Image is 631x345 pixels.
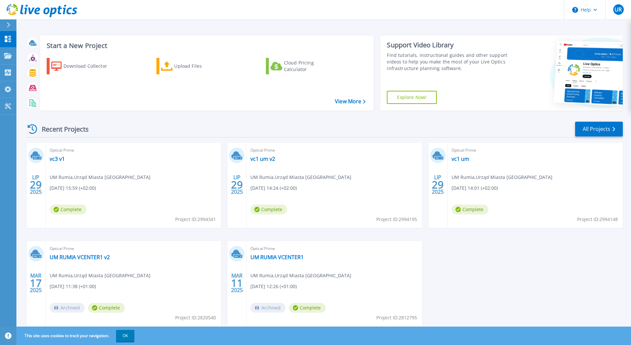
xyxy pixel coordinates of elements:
a: vc1 um [452,156,469,162]
a: View More [335,98,365,105]
span: This site uses cookies to track your navigation. [18,330,134,342]
a: All Projects [575,122,623,136]
div: Find tutorials, instructional guides and other support videos to help you make the most of your L... [387,52,510,72]
span: UR [615,7,622,12]
span: Project ID: 2994195 [376,216,417,223]
span: Optical Prime [50,147,217,154]
span: 11 [231,280,243,286]
a: Upload Files [156,58,230,74]
span: [DATE] 15:59 (+02:00) [50,185,96,192]
div: Cloud Pricing Calculator [284,60,337,73]
div: Download Collector [63,60,116,73]
span: UM Rumia , Urząd Miasta [GEOGRAPHIC_DATA] [250,174,351,181]
a: UM RUMIA VCENTER1 [250,254,304,260]
span: Project ID: 2812795 [376,314,417,321]
span: Project ID: 2994341 [175,216,216,223]
div: LIP 2025 [30,173,42,197]
button: OK [116,330,134,342]
span: Complete [289,303,326,313]
span: UM Rumia , Urząd Miasta [GEOGRAPHIC_DATA] [50,174,151,181]
span: UM Rumia , Urząd Miasta [GEOGRAPHIC_DATA] [250,272,351,279]
a: vc3 v1 [50,156,65,162]
span: Project ID: 2820540 [175,314,216,321]
span: Optical Prime [452,147,619,154]
div: LIP 2025 [432,173,444,197]
span: Archived [250,303,286,313]
div: LIP 2025 [231,173,243,197]
span: Archived [50,303,85,313]
span: Optical Prime [250,245,418,252]
span: UM Rumia , Urząd Miasta [GEOGRAPHIC_DATA] [452,174,552,181]
span: Project ID: 2994148 [577,216,618,223]
a: Download Collector [47,58,120,74]
span: 17 [30,280,42,286]
span: Complete [88,303,125,313]
span: [DATE] 12:26 (+01:00) [250,283,297,290]
span: [DATE] 11:38 (+01:00) [50,283,96,290]
span: 29 [432,182,444,187]
span: 29 [30,182,42,187]
div: MAR 2025 [231,271,243,295]
span: [DATE] 14:01 (+02:00) [452,185,498,192]
span: Complete [50,205,86,214]
span: Complete [250,205,287,214]
div: MAR 2025 [30,271,42,295]
h3: Start a New Project [47,42,365,49]
a: vc1 um v2 [250,156,275,162]
span: 29 [231,182,243,187]
span: Optical Prime [50,245,217,252]
span: Complete [452,205,488,214]
div: Recent Projects [25,121,98,137]
span: Optical Prime [250,147,418,154]
span: UM Rumia , Urząd Miasta [GEOGRAPHIC_DATA] [50,272,151,279]
a: Explore Now! [387,91,437,104]
a: UM RUMIA VCENTER1 v2 [50,254,110,260]
div: Upload Files [174,60,227,73]
a: Cloud Pricing Calculator [266,58,339,74]
div: Support Video Library [387,41,510,49]
span: [DATE] 14:24 (+02:00) [250,185,297,192]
